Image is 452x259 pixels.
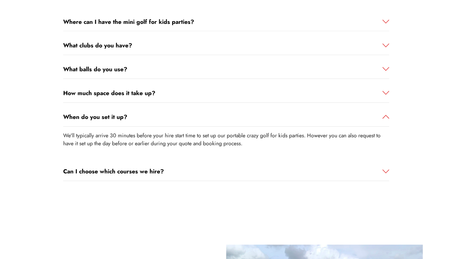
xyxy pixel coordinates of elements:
a: What clubs do you have? [63,41,389,50]
strong: When do you set it up? [63,113,127,121]
strong: How much space does it take up? [63,89,155,97]
a: How much space does it take up? [63,89,389,98]
strong: Can I choose which courses we hire? [63,167,164,176]
a: Where can I have the mini golf for kids parties? [63,17,389,26]
strong: Where can I have the mini golf for kids parties? [63,17,194,26]
a: When do you set it up? [63,113,389,121]
a: What balls do you use? [63,65,389,74]
a: Can I choose which courses we hire? [63,167,389,176]
p: We'll typically arrive 30 minutes before your hire start time to set up our portable crazy golf f... [63,131,389,148]
strong: What clubs do you have? [63,41,132,50]
strong: What balls do you use? [63,65,127,73]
